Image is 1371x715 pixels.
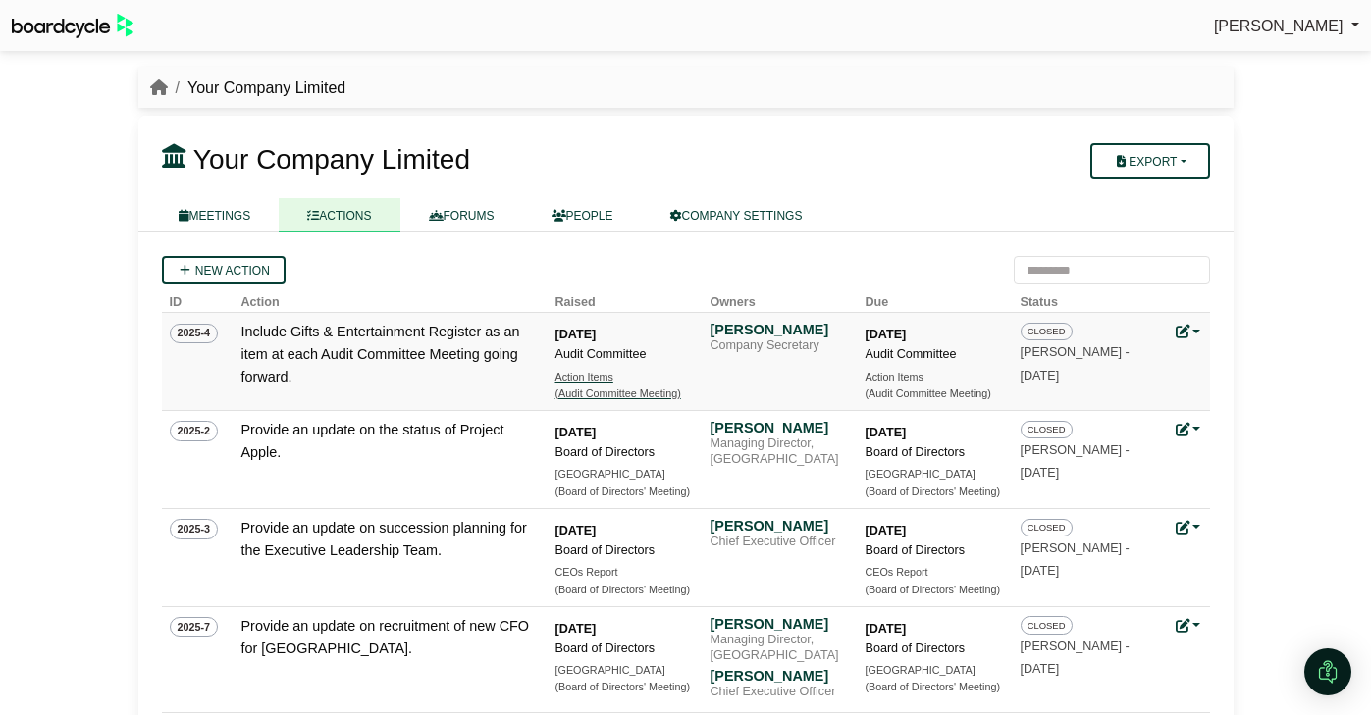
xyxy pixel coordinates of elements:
[711,615,848,633] div: [PERSON_NAME]
[1021,519,1073,536] span: CLOSED
[555,325,693,344] div: [DATE]
[241,321,536,388] div: Include Gifts & Entertainment Register as an item at each Audit Committee Meeting going forward.
[711,633,848,663] div: Managing Director, [GEOGRAPHIC_DATA]
[866,466,1003,483] div: [GEOGRAPHIC_DATA]
[523,198,642,232] a: PEOPLE
[548,284,703,313] th: Raised
[866,564,1003,581] div: CEOs Report
[711,338,848,354] div: Company Secretary
[234,284,548,313] th: Action
[150,76,346,101] nav: breadcrumb
[866,540,1003,560] div: Board of Directors
[1214,14,1359,39] a: [PERSON_NAME]
[555,679,693,695] div: (Board of Directors' Meeting)
[555,564,693,581] div: CEOs Report
[241,419,536,464] div: Provide an update on the status of Project Apple.
[711,667,848,685] div: [PERSON_NAME]
[866,619,1003,638] div: [DATE]
[555,540,693,560] div: Board of Directors
[711,685,848,700] div: Chief Executive Officer
[711,535,848,550] div: Chief Executive Officer
[866,466,1003,500] a: [GEOGRAPHIC_DATA] (Board of Directors' Meeting)
[711,419,848,436] div: [PERSON_NAME]
[241,517,536,562] div: Provide an update on succession planning for the Executive Leadership Team.
[1013,284,1168,313] th: Status
[866,679,1003,695] div: (Board of Directors' Meeting)
[555,521,693,540] div: [DATE]
[555,385,693,402] div: (Audit Committee Meeting)
[555,484,693,500] div: (Board of Directors' Meeting)
[1021,616,1073,634] span: CLOSED
[866,369,1003,403] a: Action Items (Audit Committee Meeting)
[1214,18,1344,34] span: [PERSON_NAME]
[866,344,1003,364] div: Audit Committee
[12,14,133,38] img: BoardcycleBlackGreen-aaafeed430059cb809a45853b8cf6d952af9d84e6e89e1f1685b34bfd5cb7d64.svg
[1090,143,1209,179] button: Export
[1021,662,1060,676] span: [DATE]
[170,519,219,538] span: 2025-3
[1021,541,1130,578] small: [PERSON_NAME] -
[1021,639,1130,676] small: [PERSON_NAME] -
[555,423,693,442] div: [DATE]
[170,617,219,637] span: 2025-7
[642,198,831,232] a: COMPANY SETTINGS
[555,564,693,598] a: CEOs Report (Board of Directors' Meeting)
[162,256,286,284] a: New action
[555,369,693,403] a: Action Items (Audit Committee Meeting)
[866,638,1003,658] div: Board of Directors
[711,436,848,467] div: Managing Director, [GEOGRAPHIC_DATA]
[555,582,693,598] div: (Board of Directors' Meeting)
[1021,443,1130,480] small: [PERSON_NAME] -
[1021,369,1060,383] span: [DATE]
[241,615,536,660] div: Provide an update on recruitment of new CFO for [GEOGRAPHIC_DATA].
[866,484,1003,500] div: (Board of Directors' Meeting)
[1021,466,1060,480] span: [DATE]
[858,284,1013,313] th: Due
[162,284,234,313] th: ID
[866,521,1003,540] div: [DATE]
[1021,421,1073,438] span: CLOSED
[866,423,1003,442] div: [DATE]
[866,442,1003,462] div: Board of Directors
[555,466,693,483] div: [GEOGRAPHIC_DATA]
[400,198,523,232] a: FORUMS
[555,369,693,385] div: Action Items
[170,421,219,440] span: 2025-2
[555,638,693,658] div: Board of Directors
[711,517,848,535] div: [PERSON_NAME]
[555,442,693,462] div: Board of Directors
[555,619,693,638] div: [DATE]
[866,582,1003,598] div: (Board of Directors' Meeting)
[555,662,693,696] a: [GEOGRAPHIC_DATA] (Board of Directors' Meeting)
[170,324,219,343] span: 2025-4
[168,76,346,101] li: Your Company Limited
[866,325,1003,344] div: [DATE]
[150,198,280,232] a: MEETINGS
[1021,564,1060,578] span: [DATE]
[555,466,693,500] a: [GEOGRAPHIC_DATA] (Board of Directors' Meeting)
[703,284,858,313] th: Owners
[1304,648,1351,695] div: Open Intercom Messenger
[279,198,399,232] a: ACTIONS
[866,662,1003,696] a: [GEOGRAPHIC_DATA] (Board of Directors' Meeting)
[866,564,1003,598] a: CEOs Report (Board of Directors' Meeting)
[1021,323,1073,340] span: CLOSED
[193,144,470,175] span: Your Company Limited
[711,321,848,338] div: [PERSON_NAME]
[866,662,1003,679] div: [GEOGRAPHIC_DATA]
[866,385,1003,402] div: (Audit Committee Meeting)
[866,369,1003,385] div: Action Items
[555,662,693,679] div: [GEOGRAPHIC_DATA]
[555,344,693,364] div: Audit Committee
[1021,345,1130,382] small: [PERSON_NAME] -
